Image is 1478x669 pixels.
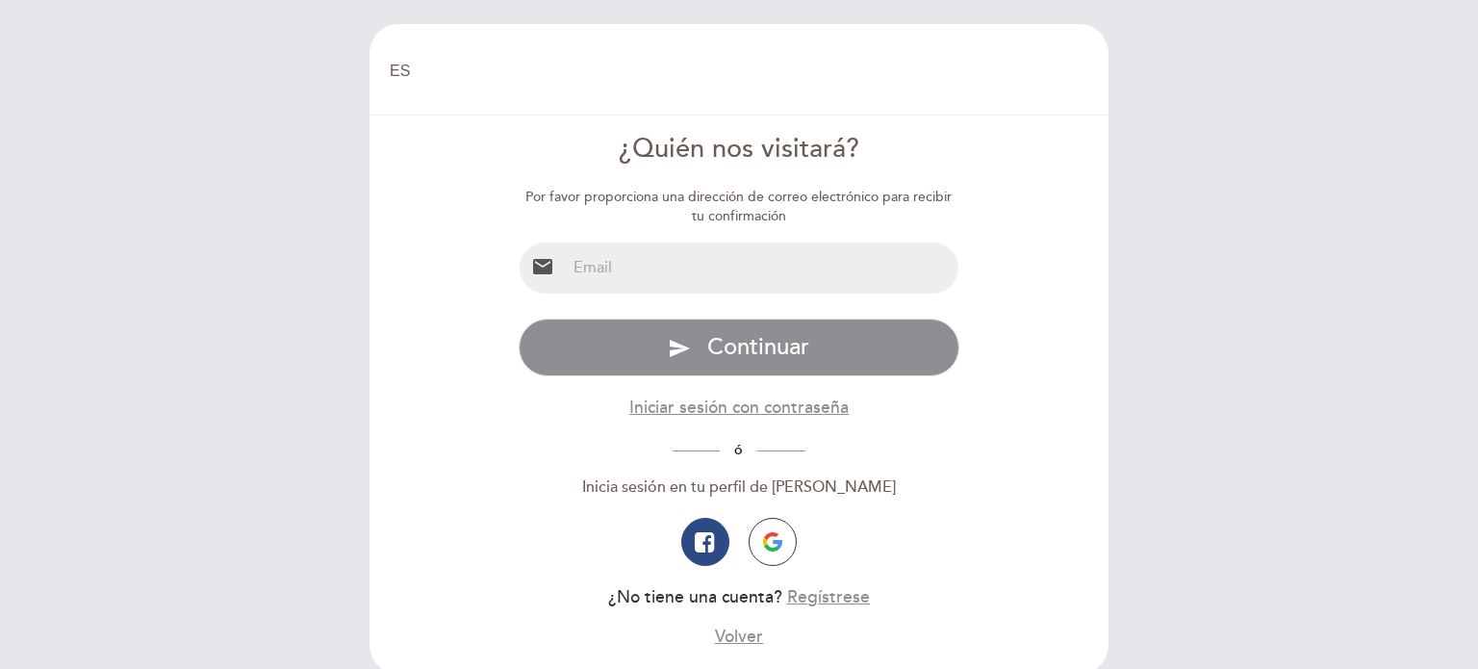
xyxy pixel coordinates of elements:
input: Email [566,243,959,294]
button: Iniciar sesión con contraseña [629,396,849,420]
span: ó [720,442,757,458]
div: ¿Quién nos visitará? [519,131,960,168]
img: icon-google.png [763,532,782,552]
button: Regístrese [787,585,870,609]
div: Inicia sesión en tu perfil de [PERSON_NAME] [519,476,960,499]
span: Continuar [707,333,809,361]
button: send Continuar [519,319,960,376]
span: ¿No tiene una cuenta? [608,587,782,607]
div: Por favor proporciona una dirección de correo electrónico para recibir tu confirmación [519,188,960,226]
i: email [531,255,554,278]
i: send [668,337,691,360]
button: Volver [715,625,763,649]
